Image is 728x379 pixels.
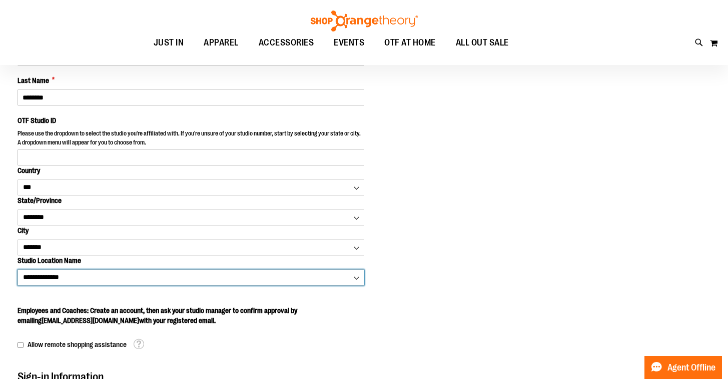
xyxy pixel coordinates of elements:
span: Last Name [18,75,49,85]
span: Employees and Coaches: Create an account, then ask your studio manager to confirm approval by ema... [18,306,297,324]
img: Shop Orangetheory [309,10,419,31]
span: OTF AT HOME [384,31,436,54]
span: Country [18,166,40,174]
span: OTF Studio ID [18,116,56,124]
p: Please use the dropdown to select the studio you're affiliated with. If you're unsure of your stu... [18,129,364,149]
span: ALL OUT SALE [456,31,509,54]
span: Studio Location Name [18,256,81,264]
span: JUST IN [154,31,184,54]
span: ACCESSORIES [259,31,314,54]
span: EVENTS [334,31,364,54]
span: State/Province [18,196,62,204]
span: APPAREL [204,31,239,54]
span: Agent Offline [667,363,715,372]
span: Allow remote shopping assistance [28,340,127,348]
span: City [18,226,29,234]
button: Agent Offline [644,356,722,379]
